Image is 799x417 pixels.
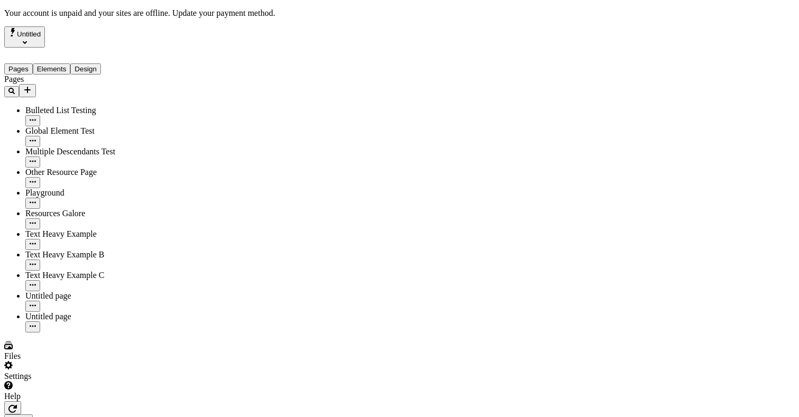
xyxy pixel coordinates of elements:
div: Text Heavy Example C [25,271,131,280]
button: Elements [33,63,71,75]
button: Pages [4,63,33,75]
button: Select site [4,26,45,48]
div: Global Element Test [25,126,131,136]
p: Your account is unpaid and your sites are offline. [4,8,795,18]
div: Playground [25,188,131,198]
div: Help [4,392,131,401]
button: Design [70,63,101,75]
div: Other Resource Page [25,168,131,177]
p: Cookie Test Route [4,8,154,18]
div: Untitled page [25,312,131,321]
div: Pages [4,75,131,84]
div: Files [4,351,131,361]
div: Bulleted List Testing [25,106,131,115]
div: Resources Galore [25,209,131,218]
div: Settings [4,372,131,381]
div: Multiple Descendants Test [25,147,131,156]
span: Update your payment method. [172,8,275,17]
span: Untitled [17,30,41,38]
button: Add new [19,84,36,97]
div: Untitled page [25,291,131,301]
div: Text Heavy Example B [25,250,131,260]
div: Text Heavy Example [25,229,131,239]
